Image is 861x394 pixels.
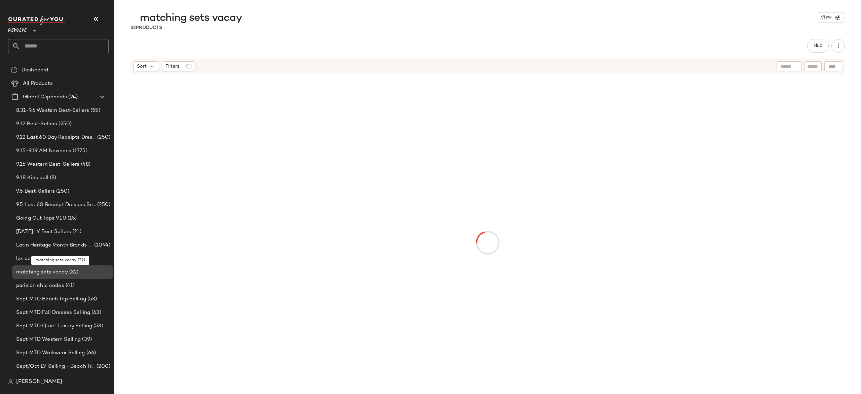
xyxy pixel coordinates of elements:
span: (15) [66,215,77,222]
span: Sort [137,63,147,70]
span: Hub [813,43,823,48]
span: Dashboard [22,66,48,74]
span: (1775) [71,147,87,155]
span: Sept MTD Workwear Selling [16,349,85,357]
span: Sept MTD Quiet Luxury Selling [16,322,92,330]
span: 9.12 Best-Sellers [16,120,57,128]
span: (53) [92,322,103,330]
span: (32) [68,268,79,276]
span: (53) [86,295,97,303]
span: Latin Heritage Month Brands- DO NOT DELETE [16,241,93,249]
span: 8.31-9.6 Western Best-Sellers [16,107,89,114]
span: 9.5 Best-Sellers [16,188,55,195]
span: View [820,15,832,20]
span: (200) [95,363,110,370]
span: 32 [130,25,136,30]
button: View [817,12,845,23]
span: 9.15 Western Best-Sellers [16,161,80,168]
span: Global Clipboards [23,93,67,101]
span: (6) [39,255,47,263]
span: 9.18 Kids pull [16,174,48,182]
button: Hub [807,39,829,53]
img: cfy_white_logo.C9jOOHJF.svg [8,15,65,25]
span: (8) [48,174,56,182]
span: 9.15-9.19 AM Newness [16,147,71,155]
img: svg%3e [11,67,17,73]
span: (48) [80,161,91,168]
span: Revolve [8,23,27,35]
span: Going Out Tops 9.10 [16,215,66,222]
span: (21) [71,228,81,236]
span: matching sets vacay [16,268,68,276]
span: lex codes [16,255,39,263]
span: Sept MTD Beach Trip Selling [16,295,86,303]
span: Filters [165,63,179,70]
span: parisian chic codes [16,282,64,290]
span: (250) [96,201,110,209]
span: [DATE] LY Best Sellers [16,228,71,236]
img: svg%3e [8,379,13,385]
span: matching sets vacay [140,11,242,25]
span: Sept MTD Western Selling [16,336,81,343]
span: (63) [90,309,101,317]
div: Products [130,24,162,31]
span: 9.5 Last 60 Receipt Dresses Selling [16,201,96,209]
span: (39) [81,336,92,343]
span: (55) [89,107,100,114]
span: (24) [67,93,78,101]
span: Sept MTD Fall Dresses Selling [16,309,90,317]
span: Sept/Oct LY Selling - Beach Trip [16,363,95,370]
span: (41) [64,282,75,290]
span: (1094) [93,241,110,249]
span: (250) [96,134,110,141]
span: 9.12 Last 60 Day Receipts Dresses [16,134,96,141]
span: [PERSON_NAME] [16,378,62,386]
span: (66) [85,349,96,357]
span: All Products [23,80,53,88]
span: (250) [55,188,69,195]
span: (250) [57,120,72,128]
